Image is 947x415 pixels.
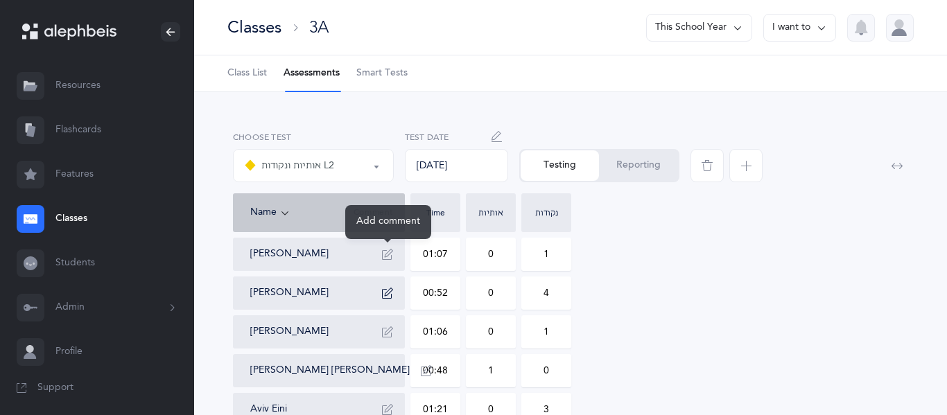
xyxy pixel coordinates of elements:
button: אותיות ונקודות L2 [233,149,394,182]
button: [PERSON_NAME] [250,325,329,339]
button: This School Year [646,14,752,42]
label: Choose test [233,131,394,143]
div: [DATE] [405,149,508,182]
button: [PERSON_NAME] [250,286,329,300]
div: אותיות ונקודות L2 [245,157,334,174]
button: [PERSON_NAME] [PERSON_NAME] [250,364,410,378]
input: MM:SS [411,316,460,348]
div: אותיות [469,209,512,217]
input: MM:SS [411,277,460,309]
div: 3A [309,16,329,39]
div: נקודות [525,209,568,217]
input: MM:SS [411,238,460,270]
span: Smart Tests [356,67,408,80]
input: MM:SS [411,355,460,387]
button: [PERSON_NAME] [250,247,329,261]
span: Support [37,381,73,395]
div: Name [250,205,354,220]
span: Class List [227,67,267,80]
label: Test Date [405,131,508,143]
div: Add comment [345,205,431,239]
button: I want to [763,14,836,42]
button: Reporting [599,150,678,181]
div: Time [414,209,457,217]
div: Classes [227,16,281,39]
